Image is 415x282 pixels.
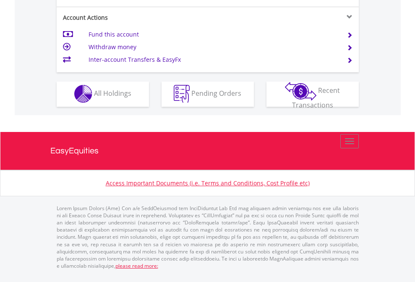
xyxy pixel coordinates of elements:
[74,85,92,103] img: holdings-wht.png
[115,262,158,269] a: please read more:
[292,86,340,110] span: Recent Transactions
[174,85,190,103] img: pending_instructions-wht.png
[266,82,359,107] button: Recent Transactions
[94,89,131,98] span: All Holdings
[285,82,316,100] img: transactions-zar-wht.png
[162,82,254,107] button: Pending Orders
[191,89,241,98] span: Pending Orders
[57,205,359,269] p: Lorem Ipsum Dolors (Ame) Con a/e SeddOeiusmod tem InciDiduntut Lab Etd mag aliquaen admin veniamq...
[50,132,365,170] a: EasyEquities
[57,82,149,107] button: All Holdings
[89,28,337,41] td: Fund this account
[106,179,310,187] a: Access Important Documents (i.e. Terms and Conditions, Cost Profile etc)
[89,53,337,66] td: Inter-account Transfers & EasyFx
[57,13,208,22] div: Account Actions
[89,41,337,53] td: Withdraw money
